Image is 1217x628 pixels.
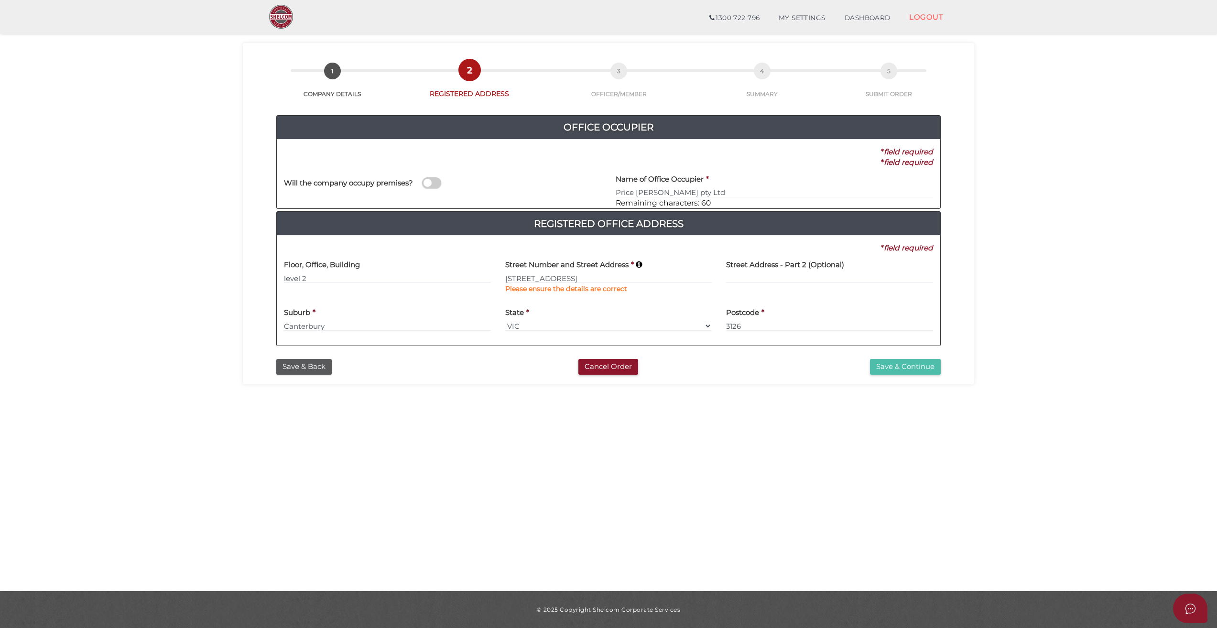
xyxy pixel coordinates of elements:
span: 4 [754,63,771,79]
h4: Floor, Office, Building [284,261,360,269]
h4: Will the company occupy premises? [284,179,413,187]
a: 5SUBMIT ORDER [827,73,950,98]
button: Save & Back [276,359,332,375]
i: field required [884,243,933,252]
b: Please ensure the details are correct [505,284,627,293]
a: 4SUMMARY [696,73,827,98]
button: Cancel Order [578,359,638,375]
a: Registered Office Address [277,216,940,231]
span: 3 [610,63,627,79]
div: © 2025 Copyright Shelcom Corporate Services [250,606,967,614]
a: LOGOUT [900,7,953,27]
h4: State [505,309,524,317]
i: field required [884,147,933,156]
a: 3OFFICER/MEMBER [541,73,696,98]
i: field required [884,158,933,167]
span: 1 [324,63,341,79]
a: DASHBOARD [835,9,900,28]
h4: Office Occupier [277,119,940,135]
h4: Street Number and Street Address [505,261,629,269]
span: 5 [880,63,897,79]
a: 1300 722 796 [700,9,769,28]
a: 1COMPANY DETAILS [267,73,398,98]
a: MY SETTINGS [769,9,835,28]
span: 2 [461,62,478,78]
span: Remaining characters: 60 [616,198,711,207]
h4: Street Address - Part 2 (Optional) [726,261,844,269]
button: Save & Continue [870,359,941,375]
button: Open asap [1173,594,1207,623]
h4: Suburb [284,309,310,317]
h4: Name of Office Occupier [616,175,704,184]
input: Enter Address [505,273,712,283]
i: Keep typing in your address(including suburb) until it appears [636,261,642,269]
a: 2REGISTERED ADDRESS [398,72,541,98]
h4: Postcode [726,309,759,317]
